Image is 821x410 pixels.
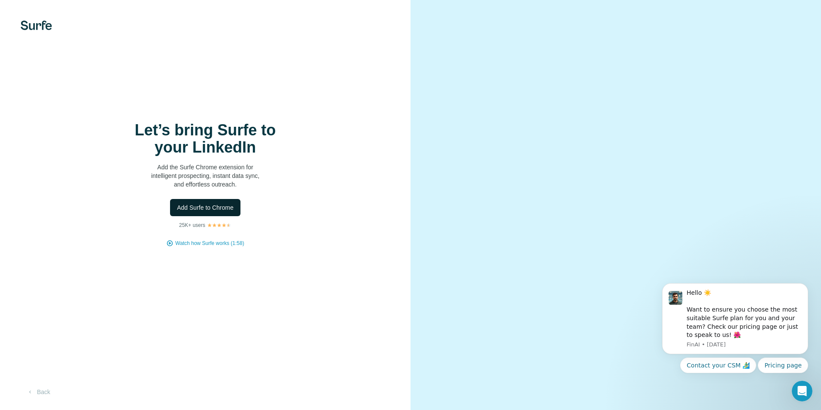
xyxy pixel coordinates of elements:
[649,255,821,387] iframe: Intercom notifications message
[119,163,291,189] p: Add the Surfe Chrome extension for intelligent prospecting, instant data sync, and effortless out...
[179,221,205,229] p: 25K+ users
[170,199,240,216] button: Add Surfe to Chrome
[177,203,234,212] span: Add Surfe to Chrome
[119,122,291,156] h1: Let’s bring Surfe to your LinkedIn
[792,381,812,401] iframe: Intercom live chat
[21,21,52,30] img: Surfe's logo
[207,223,231,228] img: Rating Stars
[175,239,244,247] button: Watch how Surfe works (1:58)
[21,384,56,400] button: Back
